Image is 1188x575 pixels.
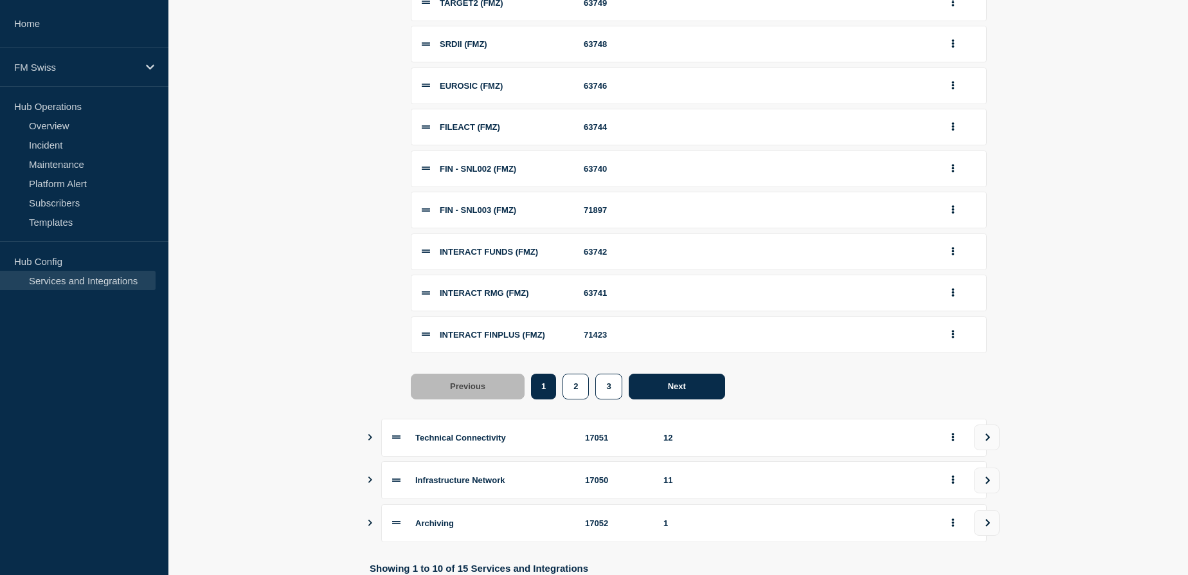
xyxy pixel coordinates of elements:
[370,563,658,574] p: Showing 1 to 10 of 15 Services and Integrations
[584,122,648,132] div: 63744
[531,374,556,399] button: 1
[440,164,516,174] span: FIN - SNL002 (FMZ)
[945,34,961,54] button: group actions
[629,374,725,399] button: Next
[945,283,961,303] button: group actions
[440,247,538,257] span: INTERACT FUNDS (FMZ)
[415,475,505,485] span: Infrastructure Network
[440,122,500,132] span: FILEACT (FMZ)
[415,433,506,443] span: Technical Connectivity
[367,461,373,499] button: Show services
[585,518,648,528] div: 17052
[974,468,1000,493] button: view group
[668,381,686,391] span: Next
[367,504,373,542] button: Show services
[584,81,648,91] div: 63746
[562,374,589,399] button: 2
[584,330,648,340] div: 71423
[945,159,961,179] button: group actions
[584,288,648,298] div: 63741
[974,510,1000,536] button: view group
[585,433,648,443] div: 17051
[945,325,961,345] button: group actions
[663,433,930,443] div: 12
[584,205,648,215] div: 71897
[584,247,648,257] div: 63742
[663,518,930,528] div: 1
[945,470,961,490] button: group actions
[367,419,373,457] button: Show services
[415,518,454,528] span: Archiving
[440,39,487,49] span: SRDII (FMZ)
[584,164,648,174] div: 63740
[585,475,648,485] div: 17050
[450,381,485,391] span: Previous
[440,330,545,340] span: INTERACT FINPLUS (FMZ)
[945,513,961,533] button: group actions
[945,117,961,137] button: group actions
[974,424,1000,450] button: view group
[595,374,622,399] button: 3
[945,242,961,262] button: group actions
[440,288,529,298] span: INTERACT RMG (FMZ)
[584,39,648,49] div: 63748
[945,200,961,220] button: group actions
[440,81,503,91] span: EUROSIC (FMZ)
[945,76,961,96] button: group actions
[14,62,138,73] p: FM Swiss
[440,205,516,215] span: FIN - SNL003 (FMZ)
[945,428,961,448] button: group actions
[411,374,525,399] button: Previous
[663,475,930,485] div: 11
